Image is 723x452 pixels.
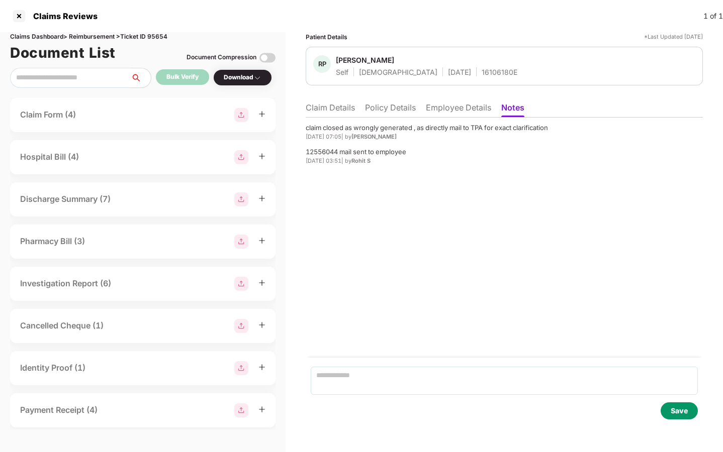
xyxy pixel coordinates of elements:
div: Hospital Bill (4) [20,151,79,163]
div: Claims Dashboard > Reimbursement > Ticket ID 95654 [10,32,276,42]
div: Investigation Report (6) [20,277,111,290]
div: claim closed as wrongly generated , as directly mail to TPA for exact clarification [306,123,703,133]
div: 16106180E [482,67,517,77]
img: svg+xml;base64,PHN2ZyBpZD0iR3JvdXBfMjg4MTMiIGRhdGEtbmFtZT0iR3JvdXAgMjg4MTMiIHhtbG5zPSJodHRwOi8vd3... [234,403,248,417]
div: Payment Receipt (4) [20,404,98,416]
div: Document Compression [187,53,256,62]
div: Patient Details [306,32,347,42]
img: svg+xml;base64,PHN2ZyBpZD0iR3JvdXBfMjg4MTMiIGRhdGEtbmFtZT0iR3JvdXAgMjg4MTMiIHhtbG5zPSJodHRwOi8vd3... [234,192,248,206]
span: plus [258,110,265,118]
img: svg+xml;base64,PHN2ZyBpZD0iR3JvdXBfMjg4MTMiIGRhdGEtbmFtZT0iR3JvdXAgMjg4MTMiIHhtbG5zPSJodHRwOi8vd3... [234,150,248,164]
div: RP [313,55,331,73]
span: plus [258,321,265,328]
img: svg+xml;base64,PHN2ZyBpZD0iRHJvcGRvd24tMzJ4MzIiIHhtbG5zPSJodHRwOi8vd3d3LnczLm9yZy8yMDAwL3N2ZyIgd2... [253,74,261,82]
span: plus [258,237,265,244]
div: Bulk Verify [166,72,199,82]
div: Discharge Summary (7) [20,193,111,205]
div: 1 of 1 [703,11,723,22]
div: [DEMOGRAPHIC_DATA] [359,67,437,77]
span: Rohit S [351,157,371,165]
div: [DATE] 03:51 | by [306,157,703,165]
span: plus [258,195,265,202]
img: svg+xml;base64,PHN2ZyBpZD0iR3JvdXBfMjg4MTMiIGRhdGEtbmFtZT0iR3JvdXAgMjg4MTMiIHhtbG5zPSJodHRwOi8vd3... [234,277,248,291]
div: Save [671,405,688,416]
div: Claim Form (4) [20,108,76,121]
div: [PERSON_NAME] [336,55,394,65]
div: Download [224,73,261,82]
button: search [130,68,151,88]
img: svg+xml;base64,PHN2ZyBpZD0iR3JvdXBfMjg4MTMiIGRhdGEtbmFtZT0iR3JvdXAgMjg4MTMiIHhtbG5zPSJodHRwOi8vd3... [234,235,248,249]
div: Self [336,67,348,77]
li: Claim Details [306,102,355,117]
span: search [130,74,151,82]
span: plus [258,364,265,371]
span: plus [258,406,265,413]
div: *Last Updated [DATE] [644,32,703,42]
div: 12556044 mail sent to employee [306,147,703,157]
span: plus [258,153,265,160]
li: Notes [501,102,524,117]
span: [PERSON_NAME] [351,133,397,141]
div: [DATE] [448,67,471,77]
div: Cancelled Cheque (1) [20,319,104,332]
img: svg+xml;base64,PHN2ZyBpZD0iVG9nZ2xlLTMyeDMyIiB4bWxucz0iaHR0cDovL3d3dy53My5vcmcvMjAwMC9zdmciIHdpZH... [259,50,276,66]
div: Pharmacy Bill (3) [20,235,85,248]
img: svg+xml;base64,PHN2ZyBpZD0iR3JvdXBfMjg4MTMiIGRhdGEtbmFtZT0iR3JvdXAgMjg4MTMiIHhtbG5zPSJodHRwOi8vd3... [234,361,248,375]
div: Claims Reviews [27,11,98,21]
div: Identity Proof (1) [20,362,85,374]
div: [DATE] 07:05 | by [306,133,703,141]
li: Policy Details [365,102,416,117]
img: svg+xml;base64,PHN2ZyBpZD0iR3JvdXBfMjg4MTMiIGRhdGEtbmFtZT0iR3JvdXAgMjg4MTMiIHhtbG5zPSJodHRwOi8vd3... [234,108,248,122]
h1: Document List [10,42,116,64]
span: plus [258,279,265,286]
li: Employee Details [426,102,491,117]
img: svg+xml;base64,PHN2ZyBpZD0iR3JvdXBfMjg4MTMiIGRhdGEtbmFtZT0iR3JvdXAgMjg4MTMiIHhtbG5zPSJodHRwOi8vd3... [234,319,248,333]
